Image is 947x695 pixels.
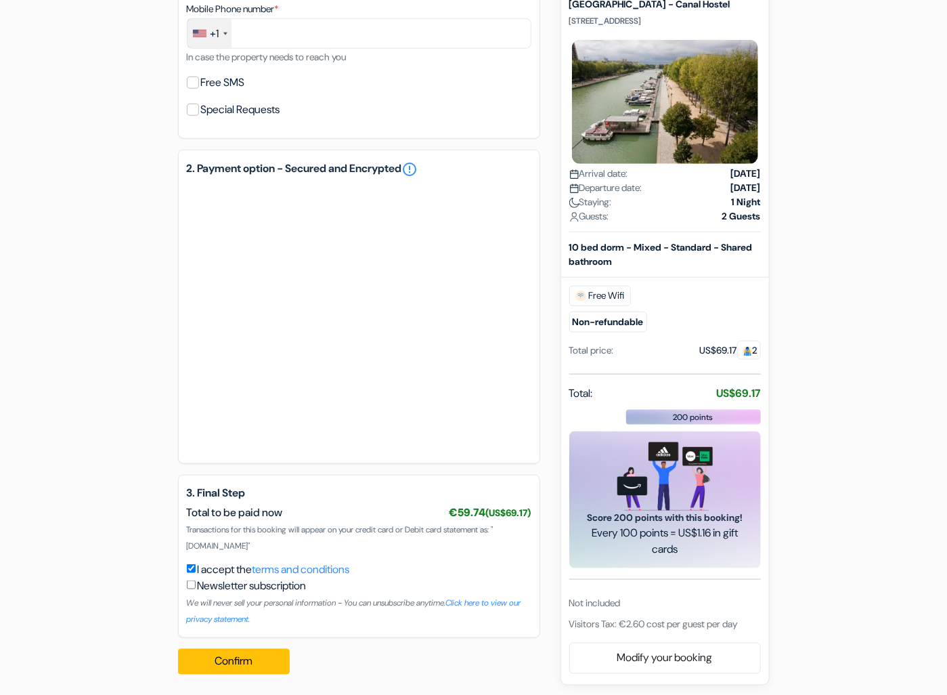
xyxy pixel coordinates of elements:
label: I accept the [198,562,350,578]
img: calendar.svg [569,184,579,194]
a: error_outline [402,161,418,177]
b: 10 bed dorm - Mixed - Standard - Shared bathroom [569,241,753,268]
div: +1 [211,26,219,42]
span: Transactions for this booking will appear on your credit card or Debit card statement as: "[DOMAI... [187,524,493,551]
span: Total: [569,385,593,402]
span: €59.74 [449,505,531,520]
div: Not included [569,596,761,610]
img: guest.svg [743,346,753,356]
label: Mobile Phone number [187,2,279,16]
strong: US$69.17 [717,386,761,400]
span: 2 [737,341,761,360]
h5: 3. Final Step [187,486,531,499]
label: Newsletter subscription [198,578,307,594]
small: (US$69.17) [486,507,531,519]
img: gift_card_hero_new.png [617,442,713,511]
strong: [DATE] [731,181,761,195]
span: Staying: [569,195,612,209]
label: Free SMS [201,73,245,92]
a: Modify your booking [570,646,760,671]
span: Arrival date: [569,167,628,181]
img: calendar.svg [569,169,579,180]
strong: 2 Guests [722,209,761,224]
div: United States: +1 [188,19,232,48]
img: moon.svg [569,198,579,208]
a: Click here to view our privacy statement. [187,597,521,625]
h5: 2. Payment option - Secured and Encrypted [187,161,531,177]
span: Total to be paid now [187,505,283,520]
p: [STREET_ADDRESS] [569,16,761,26]
span: Visitors Tax: €2.60 cost per guest per day [569,618,738,630]
div: US$69.17 [700,343,761,358]
img: free_wifi.svg [575,291,586,301]
span: Score 200 points with this booking! [586,511,745,525]
img: user_icon.svg [569,212,579,222]
span: 200 points [674,411,713,423]
small: Non-refundable [569,312,647,333]
span: Guests: [569,209,609,224]
span: Every 100 points = US$1.16 in gift cards [586,525,745,557]
span: Departure date: [569,181,642,195]
a: terms and conditions [252,562,350,576]
div: Total price: [569,343,614,358]
iframe: Secure payment input frame [200,196,518,439]
button: Confirm [178,649,290,675]
span: Free Wifi [569,286,631,306]
strong: 1 Night [732,195,761,209]
strong: [DATE] [731,167,761,181]
label: Special Requests [201,100,280,119]
small: In case the property needs to reach you [187,51,347,63]
small: We will never sell your personal information - You can unsubscribe anytime. [187,597,521,625]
